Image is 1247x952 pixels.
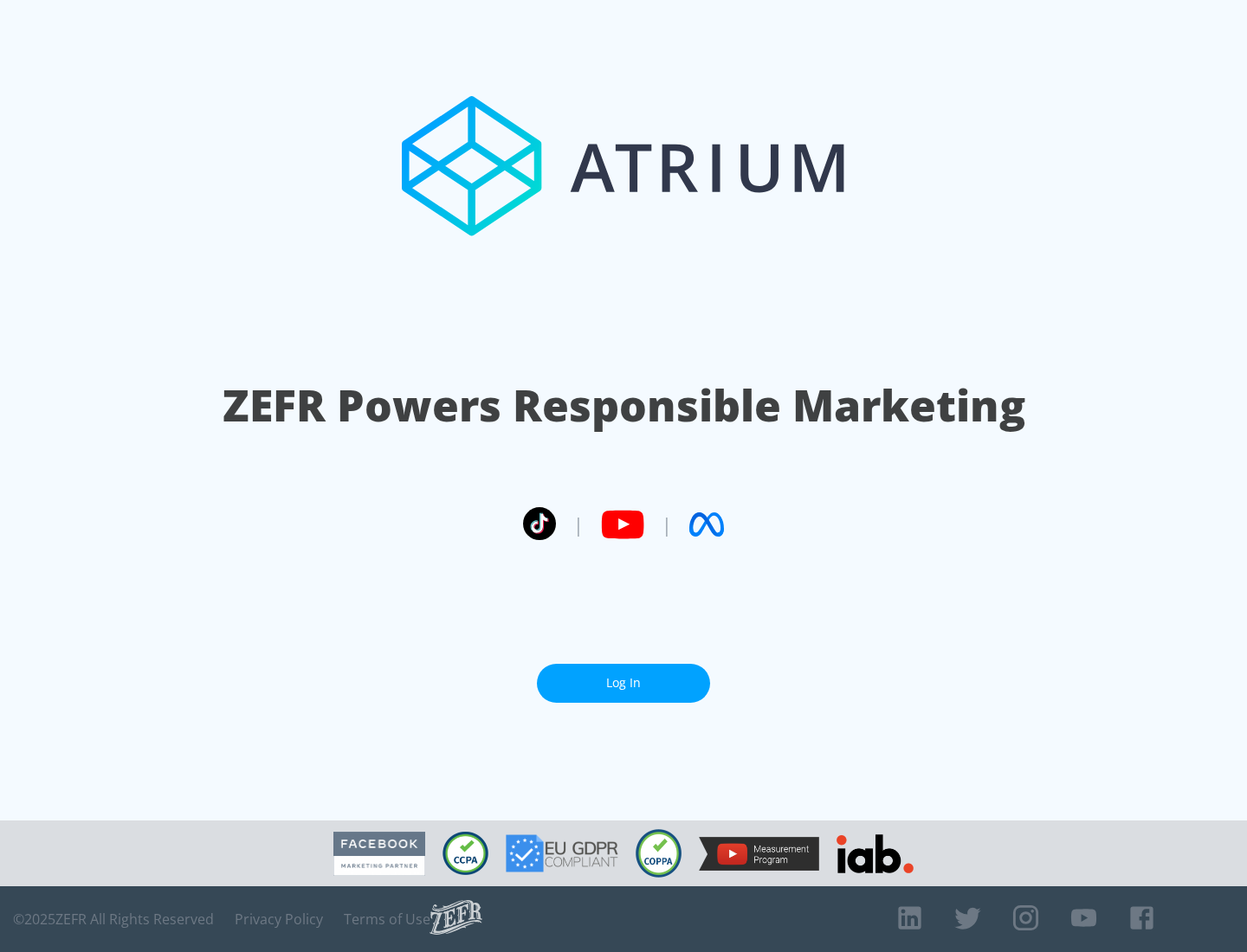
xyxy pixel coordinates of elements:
span: | [573,511,584,537]
span: © 2025 ZEFR All Rights Reserved [13,910,214,928]
img: IAB [837,834,914,873]
h1: ZEFR Powers Responsible Marketing [223,376,1025,435]
a: Privacy Policy [235,910,323,928]
img: YouTube Measurement Program [699,837,819,871]
span: | [662,511,672,537]
a: Log In [537,664,710,703]
a: Terms of Use [344,910,430,928]
img: GDPR Compliant [506,834,618,872]
img: Facebook Marketing Partner [333,832,425,876]
img: CCPA Compliant [443,832,488,875]
img: COPPA Compliant [636,829,682,878]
